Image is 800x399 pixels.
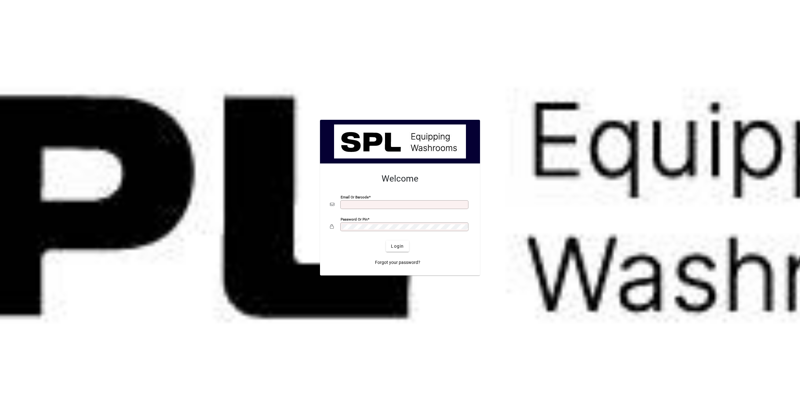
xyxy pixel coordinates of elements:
[386,241,409,252] button: Login
[330,173,470,184] h2: Welcome
[372,257,423,268] a: Forgot your password?
[391,243,404,250] span: Login
[341,195,369,199] mat-label: Email or Barcode
[341,217,367,221] mat-label: Password or Pin
[375,259,420,266] span: Forgot your password?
